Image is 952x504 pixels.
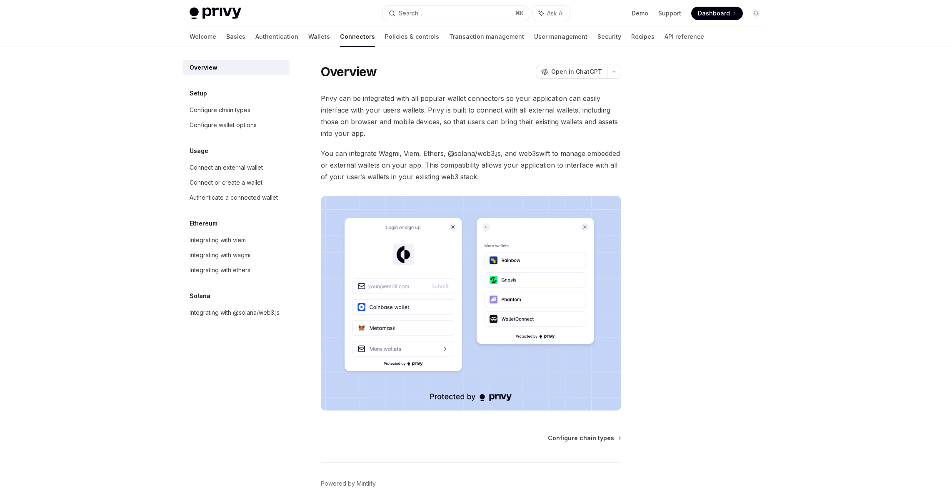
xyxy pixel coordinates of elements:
[190,88,207,98] h5: Setup
[515,10,524,17] span: ⌘ K
[547,9,564,18] span: Ask AI
[183,190,290,205] a: Authenticate a connected wallet
[190,63,217,73] div: Overview
[183,160,290,175] a: Connect an external wallet
[190,178,262,188] div: Connect or create a wallet
[383,6,529,21] button: Search...⌘K
[449,27,524,47] a: Transaction management
[536,65,607,79] button: Open in ChatGPT
[340,27,375,47] a: Connectors
[190,218,217,228] h5: Ethereum
[190,193,278,203] div: Authenticate a connected wallet
[190,105,250,115] div: Configure chain types
[631,27,655,47] a: Recipes
[534,27,587,47] a: User management
[183,263,290,278] a: Integrating with ethers
[698,9,730,18] span: Dashboard
[750,7,763,20] button: Toggle dark mode
[190,291,210,301] h5: Solana
[183,305,290,320] a: Integrating with @solana/web3.js
[190,250,250,260] div: Integrating with wagmi
[183,175,290,190] a: Connect or create a wallet
[183,248,290,263] a: Integrating with wagmi
[190,8,241,19] img: light logo
[533,6,570,21] button: Ask AI
[691,7,743,20] a: Dashboard
[321,93,621,139] span: Privy can be integrated with all popular wallet connectors so your application can easily interfa...
[183,60,290,75] a: Overview
[190,265,250,275] div: Integrating with ethers
[226,27,245,47] a: Basics
[190,235,246,245] div: Integrating with viem
[548,434,620,442] a: Configure chain types
[190,308,280,318] div: Integrating with @solana/web3.js
[321,479,376,488] a: Powered by Mintlify
[632,9,648,18] a: Demo
[321,64,377,79] h1: Overview
[548,434,614,442] span: Configure chain types
[190,120,257,130] div: Configure wallet options
[190,163,263,173] div: Connect an external wallet
[399,8,422,18] div: Search...
[190,146,208,156] h5: Usage
[658,9,681,18] a: Support
[183,233,290,248] a: Integrating with viem
[321,148,621,183] span: You can integrate Wagmi, Viem, Ethers, @solana/web3.js, and web3swift to manage embedded or exter...
[321,196,621,411] img: Connectors3
[665,27,704,47] a: API reference
[190,27,216,47] a: Welcome
[183,103,290,118] a: Configure chain types
[385,27,439,47] a: Policies & controls
[255,27,298,47] a: Authentication
[551,68,602,76] span: Open in ChatGPT
[597,27,621,47] a: Security
[183,118,290,133] a: Configure wallet options
[308,27,330,47] a: Wallets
